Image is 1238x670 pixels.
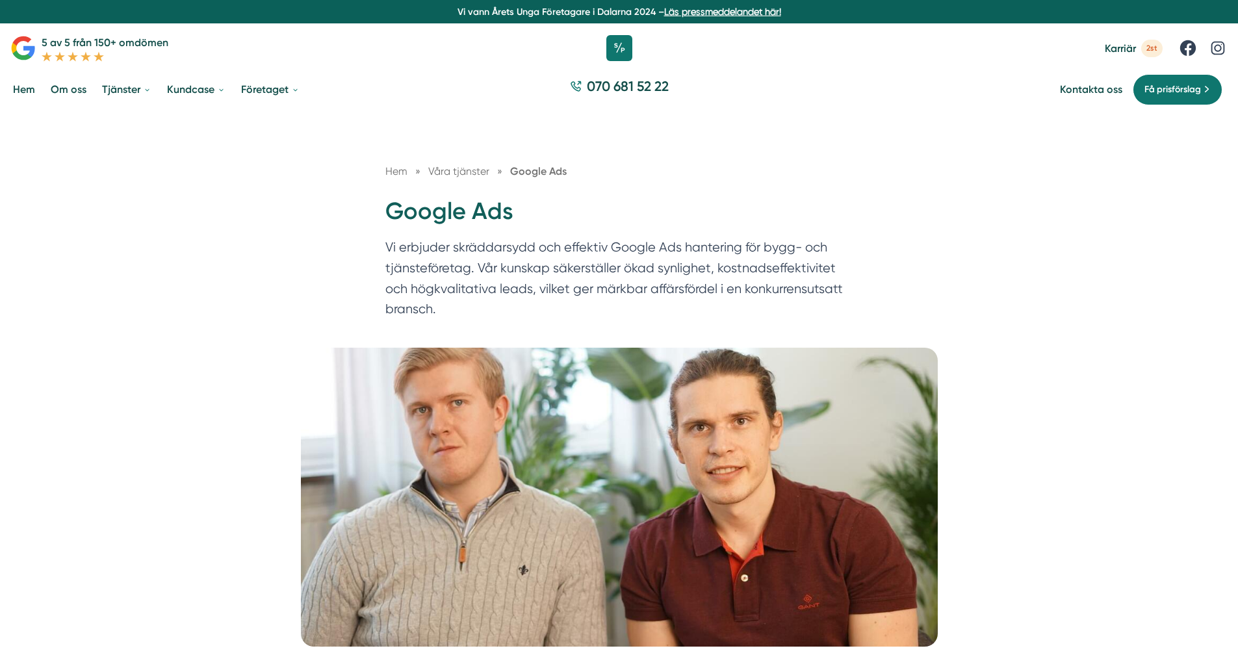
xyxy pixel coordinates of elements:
a: Hem [385,165,407,177]
p: Vi erbjuder skräddarsydd och effektiv Google Ads hantering för bygg- och tjänsteföretag. Vår kuns... [385,237,853,326]
a: Kundcase [164,73,228,106]
a: Karriär 2st [1105,40,1163,57]
span: 070 681 52 22 [587,77,669,96]
span: » [415,163,420,179]
span: 2st [1141,40,1163,57]
a: Google Ads [510,165,567,177]
a: 070 681 52 22 [565,77,674,102]
span: Få prisförslag [1144,83,1201,97]
span: Våra tjänster [428,165,489,177]
a: Läs pressmeddelandet här! [664,6,781,17]
span: Karriär [1105,42,1136,55]
h1: Google Ads [385,196,853,238]
p: 5 av 5 från 150+ omdömen [42,34,168,51]
a: Få prisförslag [1133,74,1222,105]
a: Om oss [48,73,89,106]
a: Tjänster [99,73,154,106]
a: Kontakta oss [1060,83,1122,96]
a: Hem [10,73,38,106]
nav: Breadcrumb [385,163,853,179]
img: Google Ads, Google annonsering [301,348,938,647]
a: Företaget [239,73,302,106]
p: Vi vann Årets Unga Företagare i Dalarna 2024 – [5,5,1233,18]
span: » [497,163,502,179]
a: Våra tjänster [428,165,492,177]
